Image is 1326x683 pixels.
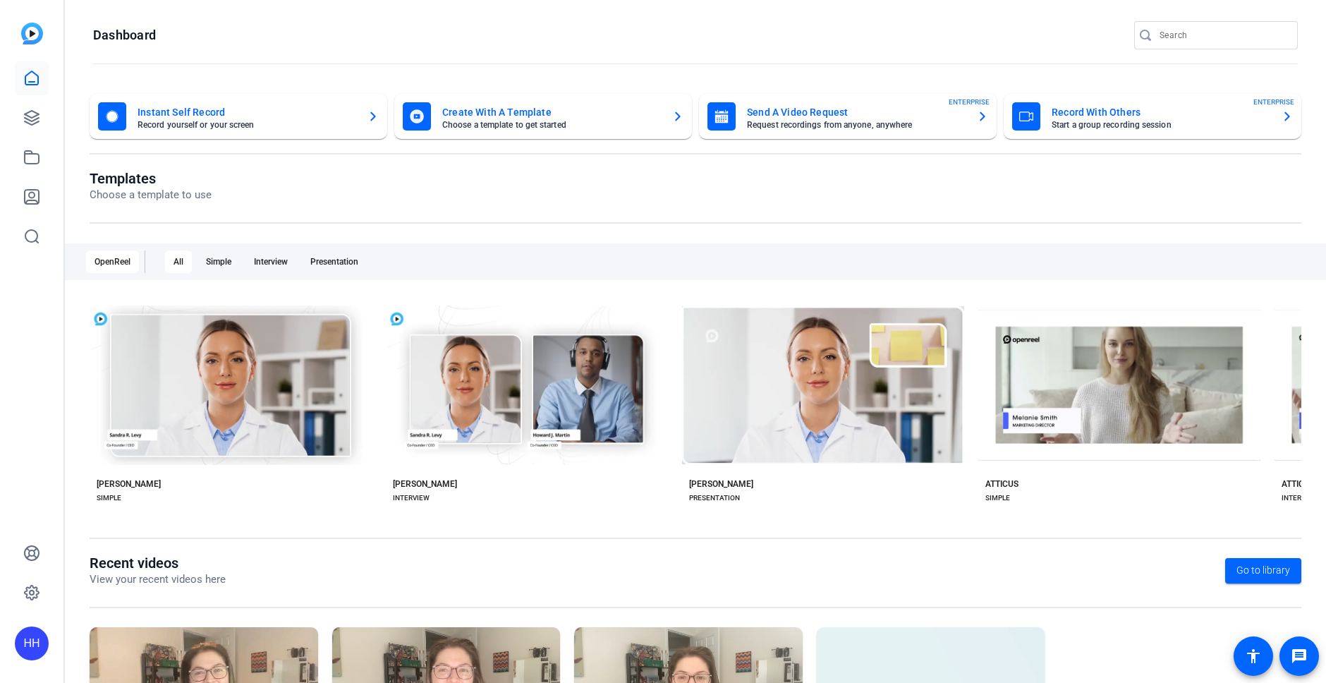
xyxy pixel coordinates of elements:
[138,121,356,129] mat-card-subtitle: Record yourself or your screen
[21,23,43,44] img: blue-gradient.svg
[97,492,121,504] div: SIMPLE
[699,94,997,139] button: Send A Video RequestRequest recordings from anyone, anywhereENTERPRISE
[90,94,387,139] button: Instant Self RecordRecord yourself or your screen
[90,187,212,203] p: Choose a template to use
[442,121,661,129] mat-card-subtitle: Choose a template to get started
[97,478,161,490] div: [PERSON_NAME]
[1052,104,1270,121] mat-card-title: Record With Others
[985,478,1018,490] div: ATTICUS
[1004,94,1301,139] button: Record With OthersStart a group recording sessionENTERPRISE
[90,572,226,588] p: View your recent videos here
[245,250,296,273] div: Interview
[393,492,430,504] div: INTERVIEW
[394,94,692,139] button: Create With A TemplateChoose a template to get started
[689,478,753,490] div: [PERSON_NAME]
[302,250,367,273] div: Presentation
[165,250,192,273] div: All
[985,492,1010,504] div: SIMPLE
[747,104,966,121] mat-card-title: Send A Video Request
[90,170,212,187] h1: Templates
[1160,27,1287,44] input: Search
[90,555,226,572] h1: Recent videos
[15,627,49,660] div: HH
[1291,648,1308,665] mat-icon: message
[138,104,356,121] mat-card-title: Instant Self Record
[442,104,661,121] mat-card-title: Create With A Template
[1236,563,1290,578] span: Go to library
[689,492,740,504] div: PRESENTATION
[1245,648,1262,665] mat-icon: accessibility
[86,250,139,273] div: OpenReel
[393,478,457,490] div: [PERSON_NAME]
[93,27,156,44] h1: Dashboard
[747,121,966,129] mat-card-subtitle: Request recordings from anyone, anywhere
[1052,121,1270,129] mat-card-subtitle: Start a group recording session
[197,250,240,273] div: Simple
[1225,558,1301,584] a: Go to library
[949,97,990,107] span: ENTERPRISE
[1282,492,1318,504] div: INTERVIEW
[1282,478,1315,490] div: ATTICUS
[1253,97,1294,107] span: ENTERPRISE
